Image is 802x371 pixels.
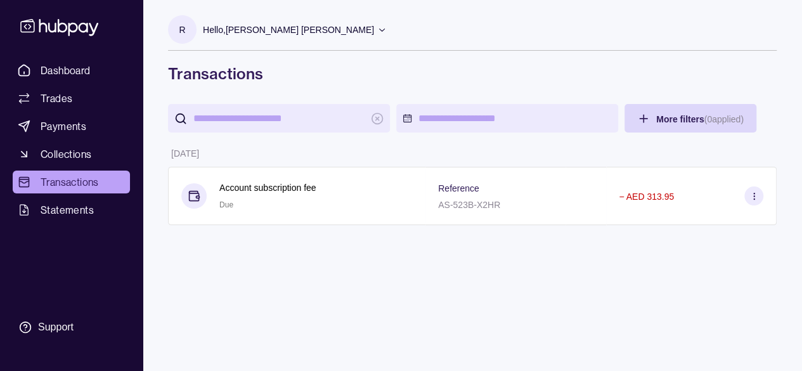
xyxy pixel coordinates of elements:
p: Reference [438,183,479,193]
a: Transactions [13,171,130,193]
a: Payments [13,115,130,138]
span: Payments [41,119,86,134]
h1: Transactions [168,63,777,84]
span: Dashboard [41,63,91,78]
p: Hello, [PERSON_NAME] [PERSON_NAME] [203,23,374,37]
button: More filters(0applied) [624,104,756,133]
a: Support [13,314,130,341]
a: Collections [13,143,130,166]
p: AS-523B-X2HR [438,200,500,210]
p: [DATE] [171,148,199,159]
span: Due [219,200,233,209]
a: Dashboard [13,59,130,82]
a: Trades [13,87,130,110]
input: search [193,104,365,133]
span: More filters [656,114,744,124]
span: Statements [41,202,94,218]
span: Trades [41,91,72,106]
div: Support [38,320,74,334]
span: Collections [41,146,91,162]
p: Account subscription fee [219,181,316,195]
a: Statements [13,199,130,221]
span: Transactions [41,174,99,190]
p: ( 0 applied) [704,114,743,124]
p: − AED 313.95 [619,192,674,202]
p: R [179,23,185,37]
